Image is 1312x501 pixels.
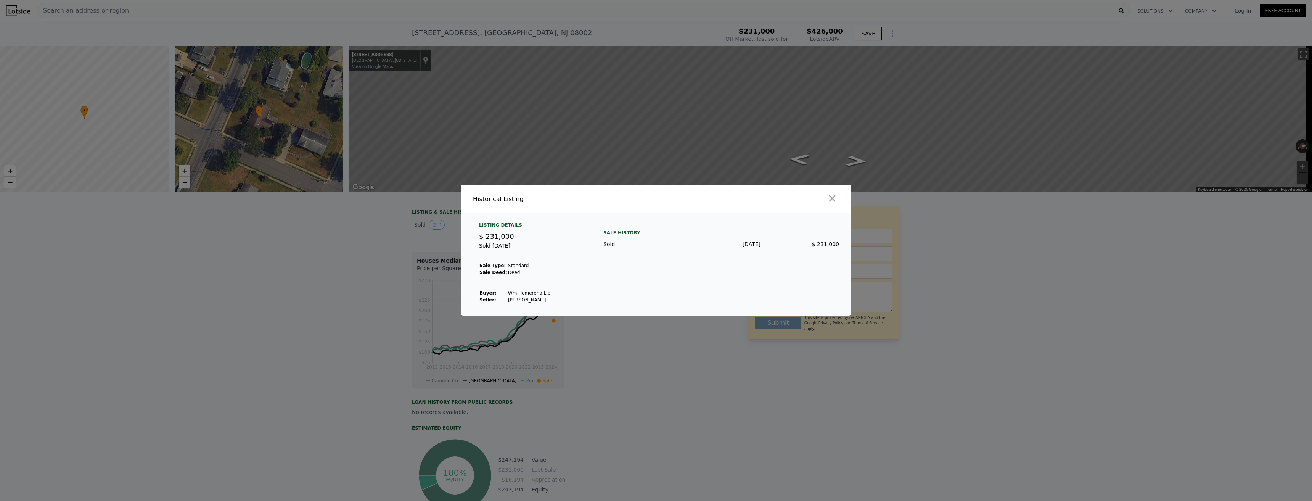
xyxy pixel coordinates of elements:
[479,232,514,240] span: $ 231,000
[603,240,682,248] div: Sold
[479,242,585,256] div: Sold [DATE]
[479,263,506,268] strong: Sale Type:
[508,290,551,296] td: Wm Homereno Llp
[508,296,551,303] td: [PERSON_NAME]
[812,241,839,247] span: $ 231,000
[479,290,496,296] strong: Buyer :
[479,270,507,275] strong: Sale Deed:
[479,222,585,231] div: Listing Details
[682,240,761,248] div: [DATE]
[508,262,551,269] td: Standard
[473,195,653,204] div: Historical Listing
[603,228,839,237] div: Sale History
[479,297,496,303] strong: Seller :
[508,269,551,276] td: Deed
